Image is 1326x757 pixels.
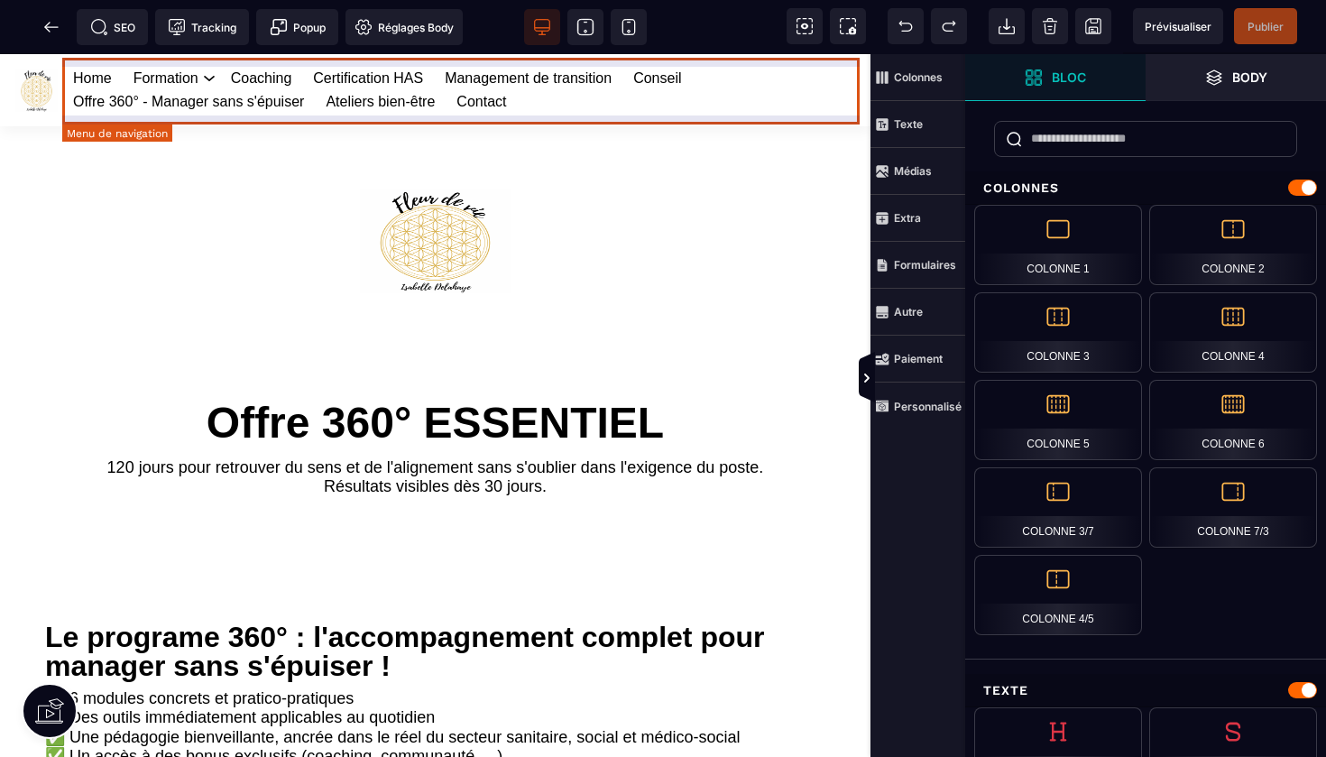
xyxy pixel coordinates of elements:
span: Afficher les vues [965,352,983,406]
a: Offre 360° - Manager sans s'épuiser [73,36,304,60]
span: Importer [989,8,1025,44]
img: https://sasu-fleur-de-vie.metaforma.io/home [15,15,58,58]
span: Enregistrer [1075,8,1111,44]
div: Colonne 5 [974,380,1142,460]
strong: Médias [894,164,932,178]
a: Conseil [633,13,681,36]
strong: Bloc [1052,70,1086,84]
strong: Texte [894,117,923,131]
span: Enregistrer le contenu [1234,8,1297,44]
div: Colonne 2 [1149,205,1317,285]
text: 120 jours pour retrouver du sens et de l'alignement sans s'oublier dans l'exigence du poste. Résu... [50,400,821,447]
span: Nettoyage [1032,8,1068,44]
strong: Extra [894,211,921,225]
span: Défaire [888,8,924,44]
span: Médias [870,148,965,195]
strong: Formulaires [894,258,956,272]
strong: Body [1232,70,1267,84]
span: Tracking [168,18,236,36]
span: Texte [870,101,965,148]
div: Colonne 3/7 [974,467,1142,548]
span: Voir mobile [611,9,647,45]
span: Popup [270,18,326,36]
span: Capture d'écran [830,8,866,44]
div: Colonnes [965,171,1326,205]
a: Formation [134,13,198,36]
span: Ouvrir les calques [1146,54,1326,101]
span: Ouvrir les blocs [965,54,1146,101]
span: Publier [1248,20,1284,33]
span: Favicon [345,9,463,45]
span: Aperçu [1133,8,1223,44]
div: Colonne 4 [1149,292,1317,373]
span: Prévisualiser [1145,20,1211,33]
span: Rétablir [931,8,967,44]
div: Colonne 4/5 [974,555,1142,635]
div: Colonne 6 [1149,380,1317,460]
text: Le programe 360° : l'accompagnement complet pour manager sans s'épuiser ! [45,564,825,631]
a: Coaching [231,13,292,36]
span: Paiement [870,336,965,383]
strong: Paiement [894,352,943,365]
span: Créer une alerte modale [256,9,338,45]
div: Colonne 1 [974,205,1142,285]
span: Métadata SEO [77,9,148,45]
span: Voir bureau [524,9,560,45]
a: Management de transition [445,13,612,36]
span: Colonnes [870,54,965,101]
span: Réglages Body [355,18,454,36]
span: Personnalisé [870,383,965,429]
a: Home [73,13,112,36]
span: Voir les composants [787,8,823,44]
a: Certification HAS [313,13,423,36]
strong: Autre [894,305,923,318]
span: Voir tablette [567,9,603,45]
strong: Colonnes [894,70,943,84]
a: Contact [456,36,506,60]
img: fddb039ee2cd576d9691c5ef50e92217_Logo.png [360,135,511,239]
span: SEO [90,18,135,36]
span: Formulaires [870,242,965,289]
strong: Personnalisé [894,400,962,413]
div: Colonne 7/3 [1149,467,1317,548]
a: Ateliers bien-être [326,36,435,60]
span: Code de suivi [155,9,249,45]
span: Retour [33,9,69,45]
div: Texte [965,674,1326,707]
span: Extra [870,195,965,242]
span: Autre [870,289,965,336]
div: Colonne 3 [974,292,1142,373]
